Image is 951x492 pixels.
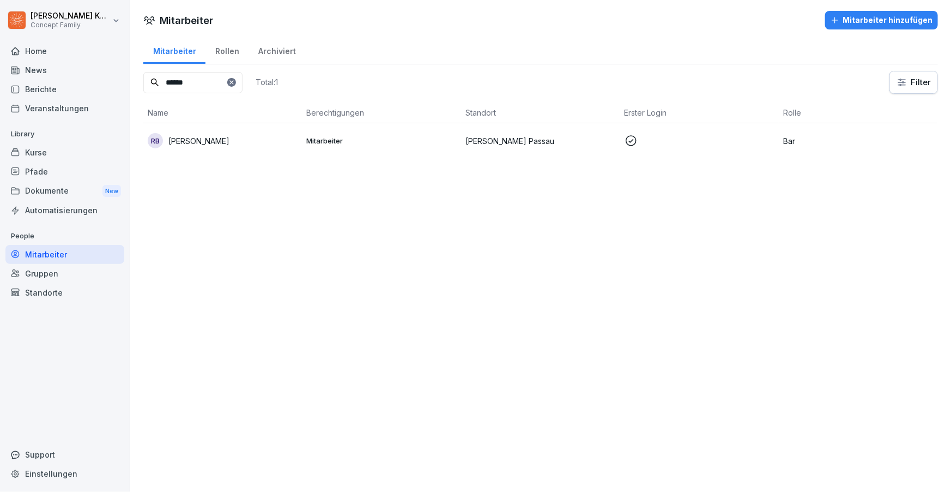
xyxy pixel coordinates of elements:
div: Filter [897,77,931,88]
button: Mitarbeiter hinzufügen [825,11,938,29]
a: Veranstaltungen [5,99,124,118]
th: Rolle [779,103,938,123]
div: Dokumente [5,181,124,201]
a: Einstellungen [5,464,124,483]
h1: Mitarbeiter [160,13,213,28]
div: RB [148,133,163,148]
a: Berichte [5,80,124,99]
a: Home [5,41,124,61]
a: Rollen [205,36,249,64]
p: People [5,227,124,245]
a: Automatisierungen [5,201,124,220]
a: Mitarbeiter [143,36,205,64]
th: Berechtigungen [302,103,462,123]
div: New [102,185,121,197]
th: Name [143,103,302,123]
div: Mitarbeiter hinzufügen [831,14,932,26]
p: Concept Family [31,21,110,29]
p: [PERSON_NAME] Komarov [31,11,110,21]
th: Standort [461,103,620,123]
div: Support [5,445,124,464]
a: Kurse [5,143,124,162]
p: Bar [783,135,934,147]
th: Erster Login [620,103,779,123]
button: Filter [890,71,937,93]
a: News [5,61,124,80]
p: [PERSON_NAME] Passau [465,135,616,147]
a: Archiviert [249,36,305,64]
a: Gruppen [5,264,124,283]
a: Mitarbeiter [5,245,124,264]
a: DokumenteNew [5,181,124,201]
p: [PERSON_NAME] [168,135,229,147]
p: Mitarbeiter [307,136,457,146]
a: Pfade [5,162,124,181]
a: Standorte [5,283,124,302]
p: Library [5,125,124,143]
p: Total: 1 [256,77,278,87]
